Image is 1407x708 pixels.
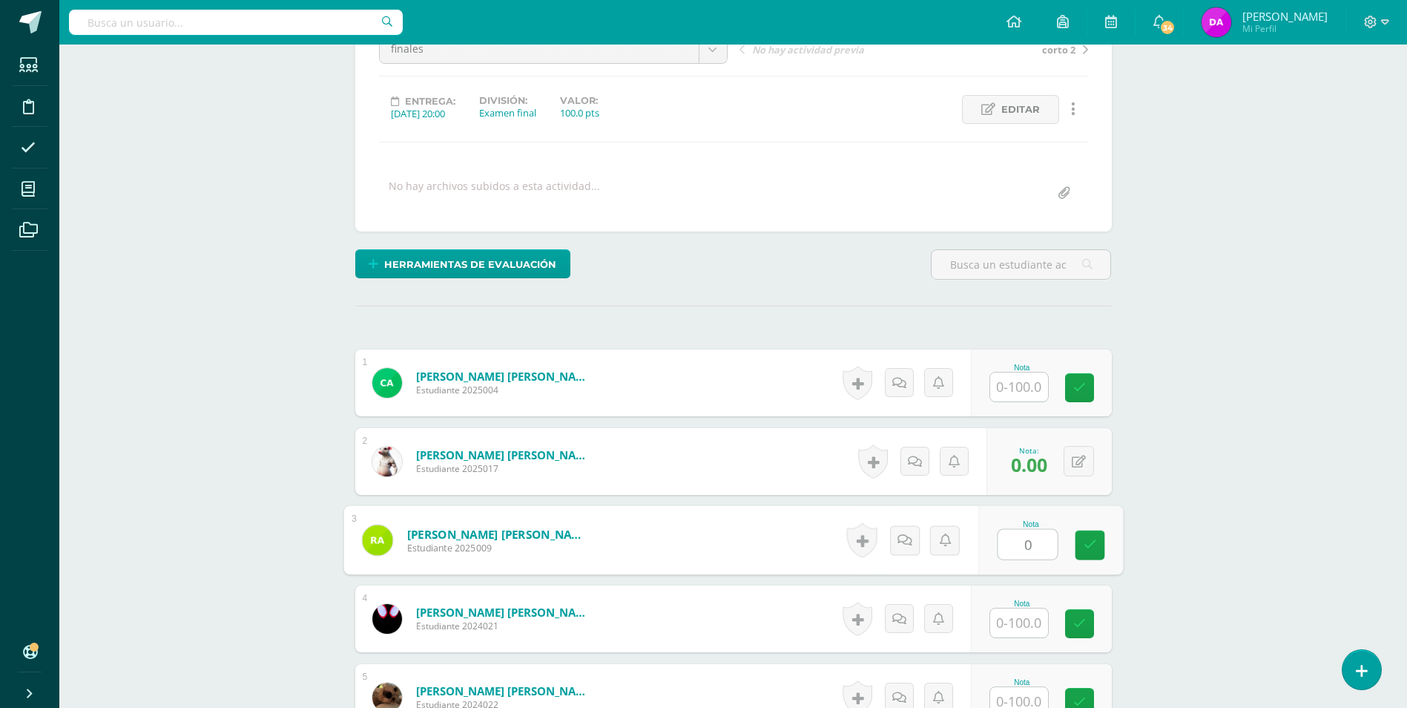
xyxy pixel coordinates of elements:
[372,368,402,398] img: 14b26a172d2075eac0d765bd2fe9be64.png
[416,448,594,462] a: [PERSON_NAME] [PERSON_NAME]
[989,678,1055,686] div: Nota
[1242,9,1328,24] span: [PERSON_NAME]
[416,384,594,396] span: Estudiante 2025004
[416,684,594,698] a: [PERSON_NAME] [PERSON_NAME]
[416,605,594,620] a: [PERSON_NAME] [PERSON_NAME]
[355,249,570,278] a: Herramientas de evaluación
[1011,445,1047,456] div: Nota:
[989,600,1055,608] div: Nota
[560,95,599,106] label: Valor:
[560,106,599,119] div: 100.0 pts
[1011,452,1047,477] span: 0.00
[990,373,1048,401] input: 0-100.0
[752,43,864,56] span: No hay actividad previa
[1042,43,1075,56] span: corto 2
[1242,22,1328,35] span: Mi Perfil
[416,369,594,384] a: [PERSON_NAME] [PERSON_NAME]
[372,604,402,634] img: 612148a466423e58a3ad129d1ce6c3d0.png
[69,10,403,35] input: Busca un usuario...
[914,42,1088,56] a: corto 2
[1001,96,1040,123] span: Editar
[479,106,536,119] div: Examen final
[372,447,402,476] img: 86ba34b4462e245aa7495bdb45b1f922.png
[391,35,688,63] span: finales
[405,96,455,107] span: Entrega:
[1159,19,1176,36] span: 34
[997,520,1064,528] div: Nota
[479,95,536,106] label: División:
[932,250,1110,279] input: Busca un estudiante aquí...
[391,107,455,120] div: [DATE] 20:00
[990,609,1048,637] input: 0-100.0
[406,526,590,542] a: [PERSON_NAME] [PERSON_NAME]
[389,179,600,208] div: No hay archivos subidos a esta actividad...
[1202,7,1231,37] img: 10ff0b26909370768b000b86823b4192.png
[416,462,594,475] span: Estudiante 2025017
[998,530,1057,560] input: 0-100.0
[416,620,594,632] span: Estudiante 2024021
[989,364,1055,372] div: Nota
[384,251,556,278] span: Herramientas de evaluación
[380,35,727,63] a: finales
[362,525,392,555] img: e22437a490ce7b7550155d9c8180e34d.png
[406,542,590,555] span: Estudiante 2025009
